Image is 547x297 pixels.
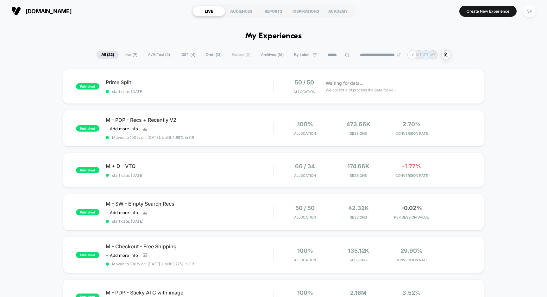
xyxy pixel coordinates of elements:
span: 2.70% [403,121,421,127]
div: INSPIRATIONS [290,6,322,16]
button: SP [521,5,538,18]
span: + Add more info [106,253,138,258]
p: TT [424,53,429,57]
span: Sessions [333,215,383,220]
span: M - SW - Empty Search Recs [106,201,273,207]
span: Moved to 100% on: [DATE] . Uplift: 4.68% in CR [112,135,194,140]
p: VT [431,53,436,57]
span: Allocation [293,90,315,94]
span: Prime Split [106,79,273,85]
span: 100% [297,247,313,254]
h1: My Experiences [245,32,302,41]
span: 42.32k [348,205,369,211]
span: published [76,167,99,173]
span: M - Checkout - Free Shipping [106,243,273,250]
span: Allocation [294,258,316,262]
span: Archived ( 16 ) [256,51,288,59]
div: REPORTS [257,6,290,16]
span: M + D - VTO [106,163,273,169]
span: + Add more info [106,210,138,215]
span: + Add more info [106,126,138,131]
span: Live ( 9 ) [120,51,142,59]
div: LIVE [193,6,225,16]
span: 3.52% [402,289,421,296]
span: Waiting for data... [326,80,363,87]
span: published [76,209,99,215]
span: 2.16M [350,289,367,296]
div: AUDIENCES [225,6,257,16]
span: 66 / 34 [295,163,315,170]
span: 473.66k [346,121,370,127]
span: All ( 22 ) [97,51,119,59]
button: [DOMAIN_NAME] [9,6,73,16]
span: 174.66k [347,163,369,170]
span: 50 / 50 [295,205,315,211]
span: Sessions [333,131,383,136]
span: Draft ( 13 ) [201,51,226,59]
span: Allocation [294,173,316,178]
img: end [397,53,401,57]
div: SP [523,5,536,17]
span: published [76,125,99,132]
span: 50 / 50 [295,79,314,86]
span: M - PDP - Sticky ATC with image [106,289,273,296]
span: published [76,252,99,258]
span: start date: [DATE] [106,219,273,224]
p: MT [416,53,422,57]
span: 100% ( 4 ) [176,51,200,59]
span: Allocation [294,131,316,136]
img: Visually logo [11,6,21,16]
span: -0.02% [401,205,422,211]
span: 100% [297,121,313,127]
span: We collect and process the data for you [326,87,396,93]
span: Moved to 100% on: [DATE] . Uplift: 3.77% in CR [112,262,194,266]
span: M - PDP - Recs + Recently V2 [106,117,273,123]
span: CONVERSION RATE [387,131,437,136]
div: + 6 [407,50,417,59]
span: 29.90% [400,247,423,254]
div: ACADEMY [322,6,354,16]
span: 100% [297,289,313,296]
span: Sessions [333,173,383,178]
span: CONVERSION RATE [387,173,437,178]
span: published [76,83,99,90]
span: CONVERSION RATE [387,258,437,262]
span: start date: [DATE] [106,173,273,178]
span: 135.12k [348,247,369,254]
span: A/B Test ( 5 ) [143,51,175,59]
span: By Label [294,53,309,57]
span: Allocation [294,215,316,220]
span: -1.77% [402,163,421,170]
span: PER SESSION VALUE [387,215,437,220]
button: Create New Experience [459,6,517,17]
span: start date: [DATE] [106,89,273,94]
span: [DOMAIN_NAME] [26,8,72,15]
span: Sessions [333,258,383,262]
